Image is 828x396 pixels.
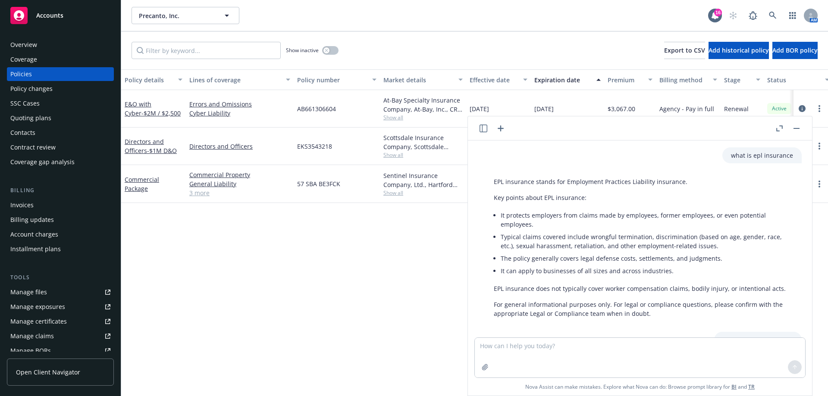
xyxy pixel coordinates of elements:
[731,383,737,390] a: BI
[36,12,63,19] span: Accounts
[470,104,489,113] span: [DATE]
[125,100,181,117] a: E&O with Cyber
[748,383,755,390] a: TR
[7,300,114,314] a: Manage exposures
[147,147,177,155] span: - $1M D&O
[466,69,531,90] button: Effective date
[7,82,114,96] a: Policy changes
[383,133,463,151] div: Scottsdale Insurance Company, Scottsdale Insurance Company (Nationwide), CRC Group
[189,109,290,118] a: Cyber Liability
[10,285,47,299] div: Manage files
[7,155,114,169] a: Coverage gap analysis
[139,11,213,20] span: Precanto, Inc.
[7,3,114,28] a: Accounts
[7,53,114,66] a: Coverage
[608,75,643,84] div: Premium
[125,137,177,155] a: Directors and Officers
[814,103,825,114] a: more
[132,7,239,24] button: Precanto, Inc.
[383,171,463,189] div: Sentinel Insurance Company, Ltd., Hartford Insurance Group
[16,368,80,377] span: Open Client Navigator
[189,170,290,179] a: Commercial Property
[10,140,56,154] div: Contract review
[534,75,591,84] div: Expiration date
[125,175,159,193] a: Commercial Package
[7,38,114,52] a: Overview
[724,104,749,113] span: Renewal
[721,69,764,90] button: Stage
[383,151,463,159] span: Show all
[714,9,722,16] div: 16
[7,344,114,358] a: Manage BORs
[189,179,290,188] a: General Liability
[731,151,793,160] p: what is epl insurance
[7,213,114,227] a: Billing updates
[814,141,825,151] a: more
[297,104,336,113] span: AB661306604
[534,104,554,113] span: [DATE]
[383,75,453,84] div: Market details
[531,69,604,90] button: Expiration date
[10,344,51,358] div: Manage BORs
[286,47,319,54] span: Show inactive
[7,97,114,110] a: SSC Cases
[772,46,818,54] span: Add BOR policy
[380,69,466,90] button: Market details
[10,155,75,169] div: Coverage gap analysis
[7,315,114,328] a: Manage certificates
[604,69,656,90] button: Premium
[10,97,40,110] div: SSC Cases
[383,189,463,196] span: Show all
[724,75,751,84] div: Stage
[494,300,793,318] p: For general informational purposes only. For legal or compliance questions, please confirm with t...
[189,142,290,151] a: Directors and Officers
[125,75,173,84] div: Policy details
[723,335,793,344] p: what is fiduciary liability
[7,198,114,212] a: Invoices
[132,42,281,59] input: Filter by keyword...
[294,69,380,90] button: Policy number
[10,300,65,314] div: Manage exposures
[7,285,114,299] a: Manage files
[7,228,114,241] a: Account charges
[664,46,705,54] span: Export to CSV
[767,75,820,84] div: Status
[7,329,114,343] a: Manage claims
[501,209,793,231] li: It protects employers from claims made by employees, former employees, or even potential employees.
[10,111,51,125] div: Quoting plans
[7,111,114,125] a: Quoting plans
[814,179,825,189] a: more
[724,7,742,24] a: Start snowing
[771,105,788,112] span: Active
[784,7,801,24] a: Switch app
[494,193,793,202] p: Key points about EPL insurance:
[10,126,35,140] div: Contacts
[121,69,186,90] button: Policy details
[7,67,114,81] a: Policies
[664,42,705,59] button: Export to CSV
[470,75,518,84] div: Effective date
[10,82,53,96] div: Policy changes
[297,179,340,188] span: 57 SBA BE3FCK
[494,284,793,293] p: EPL insurance does not typically cover worker compensation claims, bodily injury, or intentional ...
[10,228,58,241] div: Account charges
[10,315,67,328] div: Manage certificates
[7,140,114,154] a: Contract review
[189,75,281,84] div: Lines of coverage
[10,329,54,343] div: Manage claims
[709,42,769,59] button: Add historical policy
[141,109,181,117] span: - $2M / $2,500
[501,231,793,252] li: Typical claims covered include wrongful termination, discrimination (based on age, gender, race, ...
[10,242,61,256] div: Installment plans
[10,38,37,52] div: Overview
[297,75,367,84] div: Policy number
[10,53,37,66] div: Coverage
[772,42,818,59] button: Add BOR policy
[709,46,769,54] span: Add historical policy
[383,114,463,121] span: Show all
[659,104,714,113] span: Agency - Pay in full
[656,69,721,90] button: Billing method
[7,273,114,282] div: Tools
[297,142,332,151] span: EKS3543218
